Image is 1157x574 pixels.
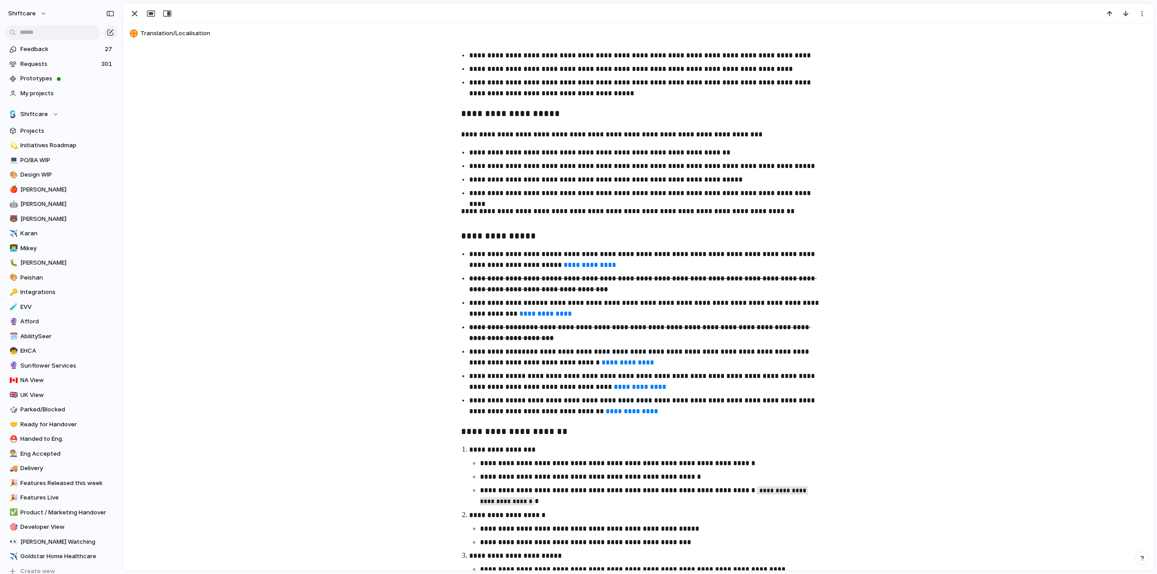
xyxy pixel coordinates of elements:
span: [PERSON_NAME] [20,258,114,267]
a: 👨‍💻Mikey [5,242,118,255]
div: 🎨Design WIP [5,168,118,182]
div: 🎲 [9,405,16,415]
span: Design WIP [20,170,114,179]
a: 🎨Peishan [5,271,118,285]
button: 🎉 [8,493,17,502]
button: ⛑️ [8,434,17,443]
a: ✈️Karan [5,227,118,240]
a: Prototypes [5,72,118,85]
span: Delivery [20,464,114,473]
a: 👀[PERSON_NAME] Watching [5,535,118,549]
a: Projects [5,124,118,138]
a: Requests301 [5,57,118,71]
div: 🍎 [9,184,16,195]
div: 🔑 [9,287,16,298]
a: 🧪EVV [5,300,118,314]
a: 💫Initiatives Roadmap [5,139,118,152]
button: ✈️ [8,229,17,238]
div: 🎨 [9,170,16,180]
button: 🇨🇦 [8,376,17,385]
span: Afford [20,317,114,326]
div: 🚚Delivery [5,462,118,475]
div: 🤝Ready for Handover [5,418,118,431]
div: 🧪 [9,302,16,312]
button: 👨‍🏭 [8,449,17,458]
span: Features Live [20,493,114,502]
div: 🔮 [9,360,16,371]
span: EHCA [20,346,114,355]
div: 👀 [9,537,16,547]
span: Mikey [20,244,114,253]
span: Projects [20,126,114,135]
button: Shiftcare [5,107,118,121]
div: 👨‍💻 [9,243,16,253]
a: 🎉Features Live [5,491,118,504]
button: 🎲 [8,405,17,414]
a: 🔮Sunflower Services [5,359,118,373]
button: 🐻 [8,215,17,224]
a: 💻PO/BA WIP [5,154,118,167]
span: My projects [20,89,114,98]
div: 🎉 [9,478,16,488]
button: 🔮 [8,361,17,370]
div: 🎯 [9,522,16,532]
a: 🇬🇧UK View [5,388,118,402]
a: 🇨🇦NA View [5,373,118,387]
span: Developer View [20,523,114,532]
div: 🐻 [9,214,16,224]
a: ✅Product / Marketing Handover [5,506,118,519]
button: 🗓️ [8,332,17,341]
span: Integrations [20,288,114,297]
div: 🎉 [9,493,16,503]
a: 🧒EHCA [5,344,118,358]
button: 👀 [8,537,17,546]
button: 👨‍💻 [8,244,17,253]
span: Feedback [20,45,102,54]
a: 👨‍🏭Eng Accepted [5,447,118,461]
div: 💻 [9,155,16,165]
button: Translation/Localisation [127,26,1149,41]
span: [PERSON_NAME] [20,200,114,209]
span: 301 [101,60,114,69]
a: 🐻[PERSON_NAME] [5,212,118,226]
button: 🔑 [8,288,17,297]
button: shiftcare [4,6,52,21]
button: 🎨 [8,170,17,179]
button: 🎨 [8,273,17,282]
div: 🎯Developer View [5,520,118,534]
span: Translation/Localisation [141,29,1149,38]
a: Feedback27 [5,42,118,56]
a: 🎲Parked/Blocked [5,403,118,416]
span: Prototypes [20,74,114,83]
span: Goldstar Home Healthcare [20,552,114,561]
a: ✈️Goldstar Home Healthcare [5,550,118,563]
div: 🔑Integrations [5,285,118,299]
div: 🧒 [9,346,16,356]
button: 🚚 [8,464,17,473]
div: ✈️ [9,551,16,562]
div: ✅ [9,507,16,518]
button: 🐛 [8,258,17,267]
a: 🔮Afford [5,315,118,328]
span: UK View [20,391,114,400]
span: [PERSON_NAME] [20,185,114,194]
span: Shiftcare [20,110,48,119]
a: 🎉Features Released this week [5,476,118,490]
button: 💻 [8,156,17,165]
button: 🤝 [8,420,17,429]
button: 💫 [8,141,17,150]
div: 👨‍🏭 [9,448,16,459]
